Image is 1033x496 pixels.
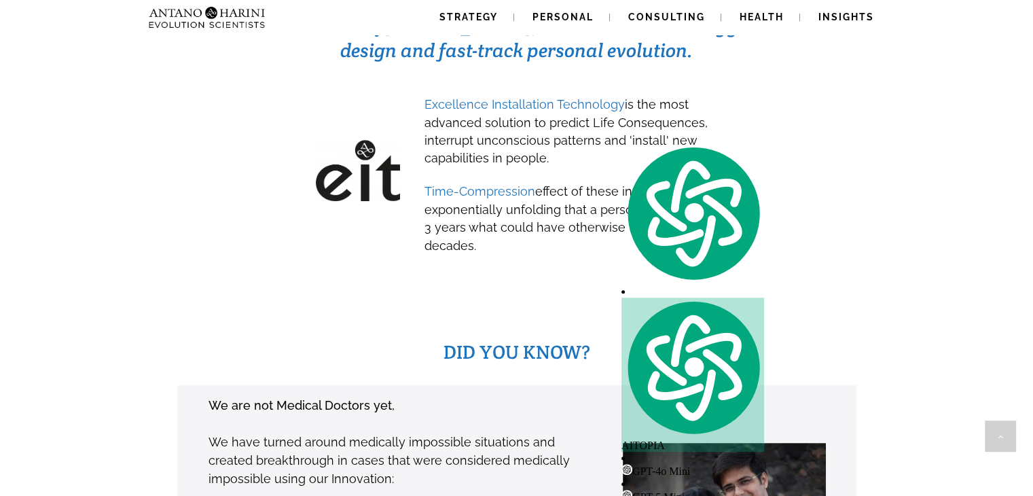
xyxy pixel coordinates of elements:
span: Insights [818,12,874,22]
img: EIT-Black [316,140,400,202]
span: is the most advanced solution to predict Life Consequences, interrupt unconscious patterns and 'i... [424,97,708,165]
div: GPT-4o Mini [621,464,764,478]
span: Health [740,12,784,22]
span: Time-Compression [424,184,535,198]
p: We have turned around medically impossible situations and created breakthrough in cases that were... [209,433,580,488]
span: Excellence Installation Technology [424,97,625,111]
span: Personal [532,12,594,22]
img: logo.svg [621,298,764,437]
div: AITOPIA [621,298,764,452]
span: Strategy [439,12,498,22]
span: At Antano & [PERSON_NAME], we CREATE technology to design and fast-track personal evolution. [274,14,759,63]
strong: We are not Medical Doctors yet, [209,398,395,412]
span: effect of these installations is so exponentially unfolding that a person achieves in 2 - 3 years... [424,184,727,252]
span: Consulting [628,12,705,22]
img: logo.svg [621,143,764,283]
img: gpt-black.svg [621,464,632,475]
span: DID YOU KNOW? [443,340,590,364]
